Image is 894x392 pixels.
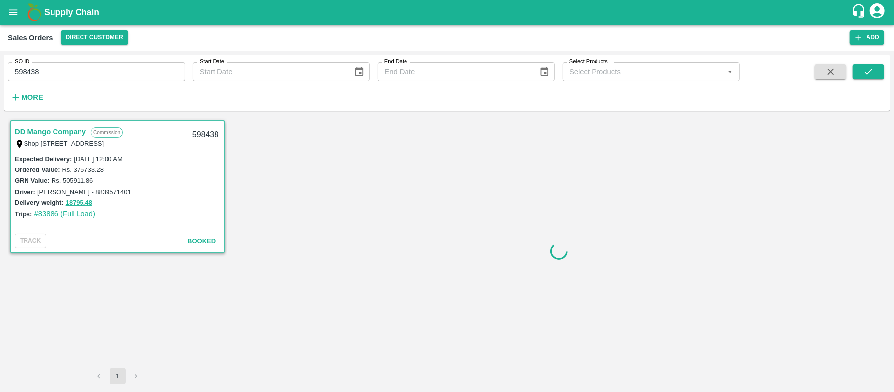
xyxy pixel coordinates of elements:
[110,368,126,384] button: page 1
[2,1,25,24] button: open drawer
[200,58,224,66] label: Start Date
[8,62,185,81] input: Enter SO ID
[15,155,72,163] label: Expected Delivery :
[566,65,721,78] input: Select Products
[61,30,128,45] button: Select DC
[15,188,35,196] label: Driver:
[90,368,146,384] nav: pagination navigation
[850,30,884,45] button: Add
[15,125,86,138] a: DD Mango Company
[384,58,407,66] label: End Date
[535,62,554,81] button: Choose date
[378,62,531,81] input: End Date
[44,7,99,17] b: Supply Chain
[851,3,868,21] div: customer-support
[15,166,60,173] label: Ordered Value:
[74,155,122,163] label: [DATE] 12:00 AM
[15,199,64,206] label: Delivery weight:
[66,197,92,209] button: 18795.48
[37,188,131,196] label: [PERSON_NAME] - 8839571401
[62,166,104,173] label: Rs. 375733.28
[21,93,43,101] strong: More
[724,65,736,78] button: Open
[193,62,346,81] input: Start Date
[52,177,93,184] label: Rs. 505911.86
[44,5,851,19] a: Supply Chain
[25,2,44,22] img: logo
[24,140,104,147] label: Shop [STREET_ADDRESS]
[91,127,123,138] p: Commission
[569,58,608,66] label: Select Products
[188,237,216,245] span: Booked
[187,123,224,146] div: 598438
[350,62,369,81] button: Choose date
[15,58,29,66] label: SO ID
[8,89,46,106] button: More
[15,210,32,218] label: Trips:
[8,31,53,44] div: Sales Orders
[15,177,50,184] label: GRN Value:
[34,210,95,218] a: #83886 (Full Load)
[868,2,886,23] div: account of current user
